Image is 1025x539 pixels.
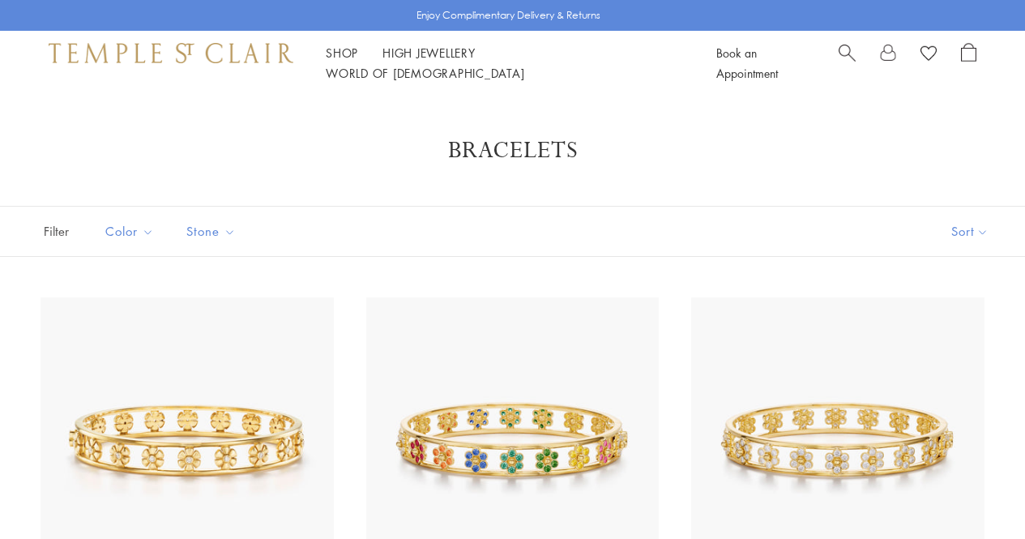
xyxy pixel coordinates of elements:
[65,136,960,165] h1: Bracelets
[839,43,856,83] a: Search
[915,207,1025,256] button: Show sort by
[961,43,976,83] a: Open Shopping Bag
[716,45,778,81] a: Book an Appointment
[97,221,166,242] span: Color
[174,213,248,250] button: Stone
[326,43,680,83] nav: Main navigation
[178,221,248,242] span: Stone
[920,43,937,67] a: View Wishlist
[416,7,600,24] p: Enjoy Complimentary Delivery & Returns
[93,213,166,250] button: Color
[326,45,358,61] a: ShopShop
[49,43,293,62] img: Temple St. Clair
[382,45,476,61] a: High JewelleryHigh Jewellery
[326,65,524,81] a: World of [DEMOGRAPHIC_DATA]World of [DEMOGRAPHIC_DATA]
